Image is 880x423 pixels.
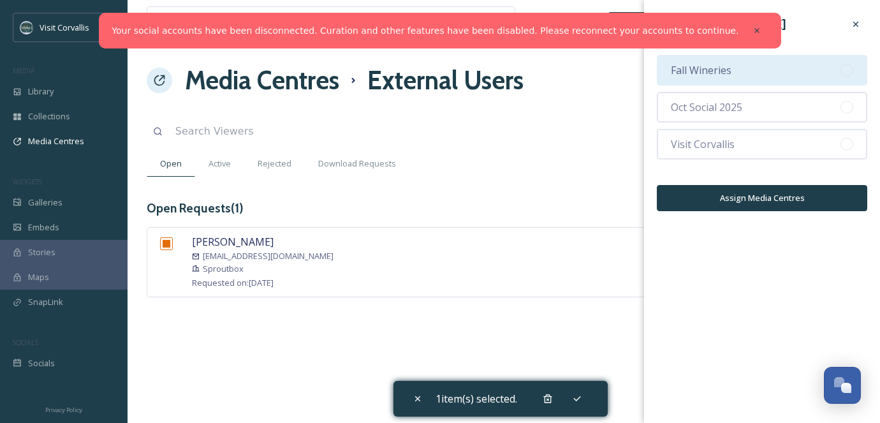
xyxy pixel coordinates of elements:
span: Rejected [258,158,291,170]
span: [EMAIL_ADDRESS][DOMAIN_NAME] [203,250,334,262]
a: View all files [434,8,508,33]
h1: External Users [367,61,524,100]
span: Stories [28,246,55,258]
span: SnapLink [28,296,63,308]
input: Search your library [177,7,411,35]
h3: Open Requests ( 1 ) [147,199,244,218]
a: Media Centres [185,61,339,100]
span: Active [209,158,231,170]
span: [PERSON_NAME] [192,235,274,249]
a: Privacy Policy [45,401,82,417]
span: Requested on: [DATE] [192,277,274,288]
span: Media Centres [28,135,84,147]
span: Visit Corvallis [40,22,89,33]
span: Library [28,85,54,98]
span: Privacy Policy [45,406,82,414]
span: Socials [28,357,55,369]
span: Open [160,158,182,170]
span: Fall Wineries [671,63,731,78]
a: What's New [608,12,672,30]
span: MEDIA [13,66,35,75]
input: Search Viewers [169,117,466,145]
a: Your social accounts have been disconnected. Curation and other features have been disabled. Plea... [112,24,738,38]
span: WIDGETS [13,177,42,186]
span: Sproutbox [203,263,244,275]
span: Visit Corvallis [671,137,735,152]
button: Assign Media Centres [657,185,867,211]
span: Embeds [28,221,59,234]
span: Download Requests [318,158,396,170]
span: Galleries [28,197,62,209]
span: Oct Social 2025 [671,100,742,115]
span: SOCIALS [13,338,38,347]
button: Open Chat [824,367,861,404]
img: visit-corvallis-badge-dark-blue-orange%281%29.png [20,21,33,34]
span: 1 item(s) selected. [436,391,517,406]
span: Maps [28,271,49,283]
span: Collections [28,110,70,122]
